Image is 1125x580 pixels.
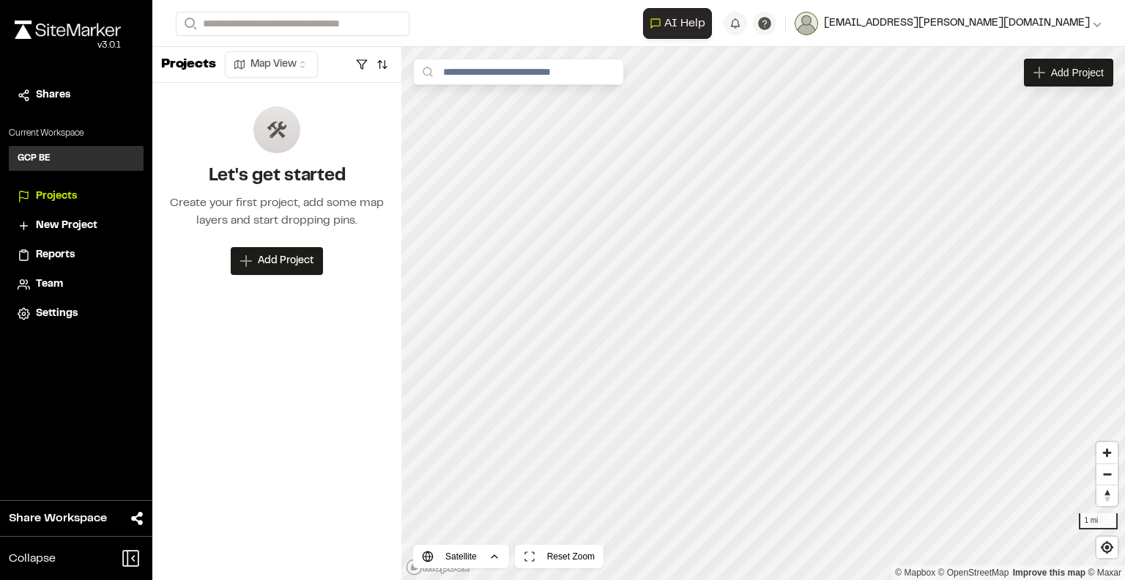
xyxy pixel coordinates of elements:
a: Settings [18,306,135,322]
button: [EMAIL_ADDRESS][PERSON_NAME][DOMAIN_NAME] [795,12,1102,35]
a: New Project [18,218,135,234]
button: Find my location [1096,537,1118,558]
p: Current Workspace [9,127,144,140]
a: Mapbox logo [406,559,470,576]
span: Settings [36,306,78,322]
span: Zoom out [1096,464,1118,485]
button: Reset Zoom [515,545,604,568]
span: Shares [36,87,70,103]
a: Map feedback [1013,568,1085,578]
a: Team [18,276,135,293]
button: Search [176,12,202,36]
span: Share Workspace [9,510,107,527]
button: Zoom in [1096,442,1118,463]
span: Add Project [1051,65,1104,80]
button: Satellite [413,545,509,568]
h3: GCP BE [18,152,51,165]
img: User [795,12,818,35]
h2: Let's get started [164,165,390,188]
a: Mapbox [895,568,935,578]
span: AI Help [664,15,705,32]
button: Zoom out [1096,463,1118,485]
a: Shares [18,87,135,103]
span: Reports [36,247,75,263]
span: Add Project [258,254,313,268]
div: Oh geez...please don't... [15,39,121,52]
span: Projects [36,188,77,205]
div: 1 mi [1079,513,1118,529]
span: Reset bearing to north [1096,485,1118,506]
a: OpenStreetMap [938,568,1009,578]
img: rebrand.png [15,21,121,39]
span: New Project [36,218,97,234]
div: Create your first project, add some map layers and start dropping pins. [164,194,390,230]
a: Maxar [1088,568,1121,578]
canvas: Map [401,47,1125,580]
span: Collapse [9,550,56,568]
button: Reset bearing to north [1096,485,1118,506]
p: Projects [161,55,216,75]
span: Team [36,276,63,293]
button: Add Project [231,247,323,275]
span: [EMAIL_ADDRESS][PERSON_NAME][DOMAIN_NAME] [824,15,1090,32]
button: Open AI Assistant [643,8,712,39]
div: Open AI Assistant [643,8,718,39]
a: Reports [18,247,135,263]
a: Projects [18,188,135,205]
